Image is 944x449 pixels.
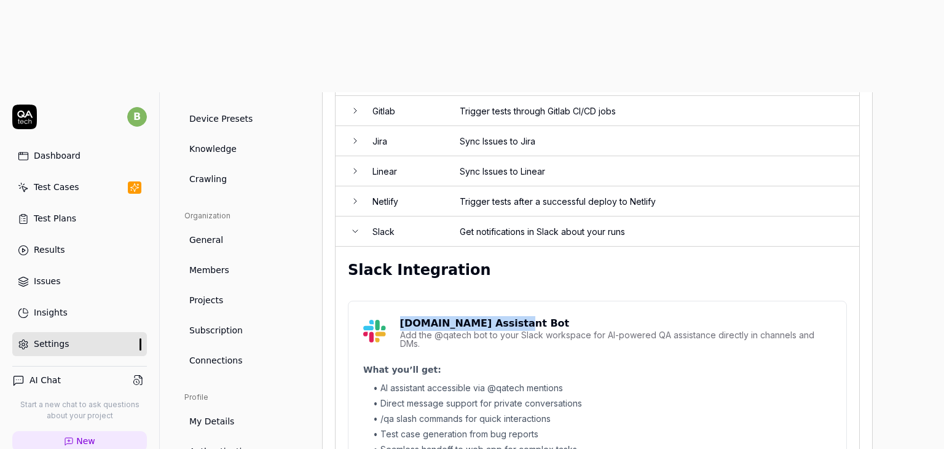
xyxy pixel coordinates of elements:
[363,320,388,344] img: Hackoffice
[184,410,302,433] a: My Details
[184,210,302,221] div: Organization
[76,435,95,448] span: New
[447,186,859,217] td: Trigger tests after a successful deploy to Netlify
[12,144,147,168] a: Dashboard
[184,229,302,252] a: General
[447,96,859,126] td: Trigger tests through Gitlab CI/CD jobs
[34,306,68,319] div: Insights
[184,168,302,191] a: Crawling
[360,156,447,186] td: Linear
[184,138,302,161] a: Knowledge
[363,365,441,375] strong: What you’ll get:
[184,259,302,282] a: Members
[34,212,76,225] div: Test Plans
[189,113,253,125] span: Device Presets
[189,415,234,428] span: My Details
[189,234,223,247] span: General
[189,294,223,307] span: Projects
[447,217,859,247] td: Get notifications in Slack about your runs
[12,207,147,231] a: Test Plans
[12,269,147,293] a: Issues
[189,354,243,367] span: Connections
[400,331,832,348] div: Add the @qatech bot to your Slack workspace for AI-powered QA assistance directly in channels and...
[34,338,69,351] div: Settings
[447,156,859,186] td: Sync Issues to Linear
[184,289,302,312] a: Projects
[189,173,227,186] span: Crawling
[189,143,237,156] span: Knowledge
[189,324,243,337] span: Subscription
[447,126,859,156] td: Sync Issues to Jira
[127,105,147,129] button: b
[360,217,447,247] td: Slack
[184,349,302,372] a: Connections
[373,412,832,425] li: • /qa slash commands for quick interactions
[12,399,147,421] p: Start a new chat to ask questions about your project
[184,108,302,130] a: Device Presets
[360,186,447,217] td: Netlify
[34,149,81,162] div: Dashboard
[373,397,832,410] li: • Direct message support for private conversations
[360,96,447,126] td: Gitlab
[12,238,147,262] a: Results
[373,381,832,394] li: • AI assistant accessible via @qatech mentions
[12,332,147,356] a: Settings
[34,244,65,256] div: Results
[184,319,302,342] a: Subscription
[373,427,832,440] li: • Test case generation from bug reports
[127,107,147,127] span: b
[34,275,61,288] div: Issues
[360,126,447,156] td: Jira
[189,264,229,277] span: Members
[348,259,847,281] h2: Slack Integration
[12,301,147,325] a: Insights
[29,374,61,387] h4: AI Chat
[12,175,147,199] a: Test Cases
[34,181,79,194] div: Test Cases
[400,316,832,331] p: [DOMAIN_NAME] Assistant Bot
[184,392,302,403] div: Profile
